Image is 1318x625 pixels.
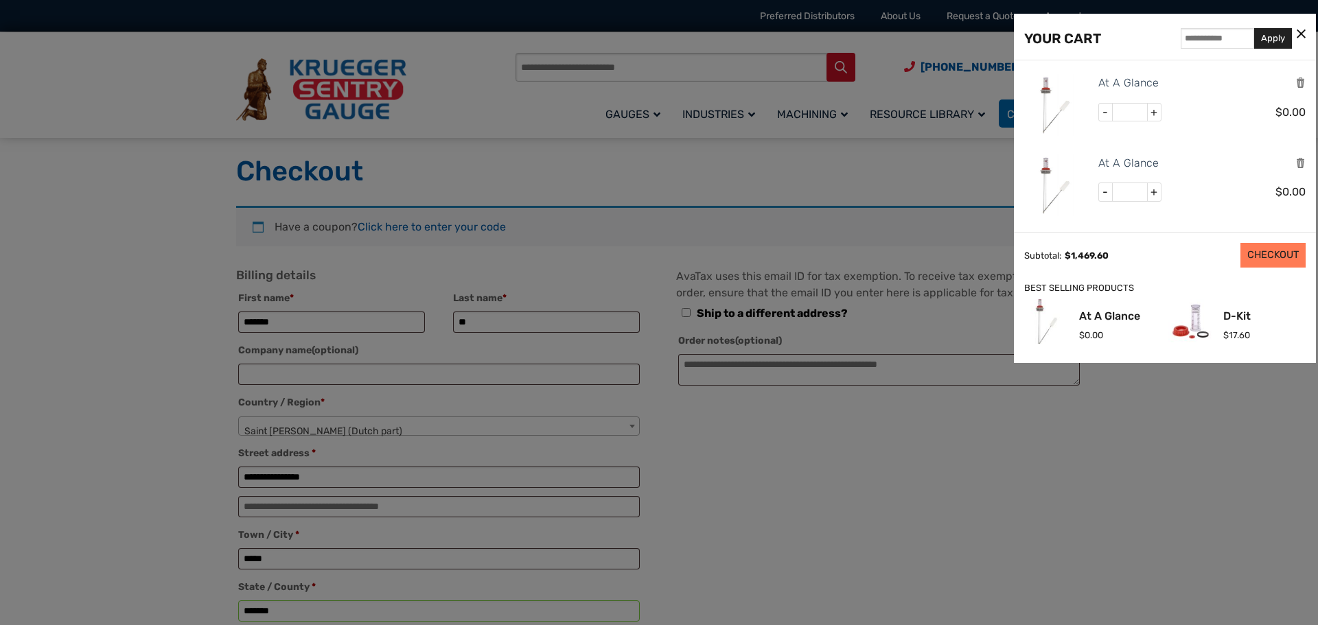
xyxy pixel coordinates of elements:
[1295,76,1306,89] a: Remove this item
[1024,281,1306,296] div: BEST SELLING PRODUCTS
[1099,104,1113,121] span: -
[1024,74,1086,136] img: At A Glance
[1254,28,1292,49] button: Apply
[1079,311,1140,322] a: At A Glance
[1275,185,1306,198] span: 0.00
[1147,183,1161,201] span: +
[1065,250,1109,261] span: 1,469.60
[1168,299,1213,344] img: D-Kit
[1079,330,1103,340] span: 0.00
[1275,185,1282,198] span: $
[1099,183,1113,201] span: -
[1079,330,1085,340] span: $
[1223,330,1250,340] span: 17.60
[1024,27,1101,49] div: YOUR CART
[1024,299,1069,344] img: At A Glance
[1240,243,1306,268] a: CHECKOUT
[1098,154,1159,172] a: At A Glance
[1223,311,1251,322] a: D-Kit
[1065,250,1071,261] span: $
[1275,106,1306,119] span: 0.00
[1098,74,1159,92] a: At A Glance
[1024,250,1061,261] div: Subtotal:
[1295,156,1306,169] a: Remove this item
[1223,330,1229,340] span: $
[1147,104,1161,121] span: +
[1275,106,1282,119] span: $
[1024,154,1086,216] img: At A Glance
